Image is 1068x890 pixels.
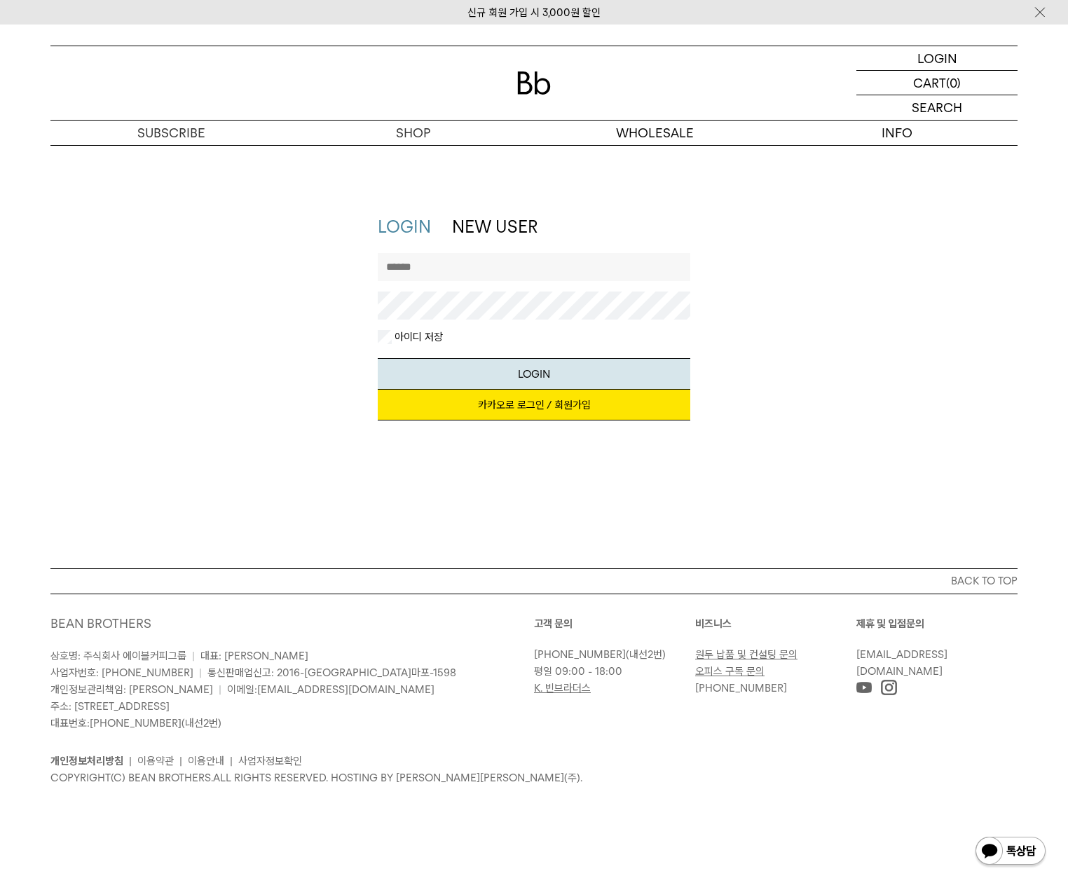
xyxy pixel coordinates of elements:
[90,717,182,730] a: [PHONE_NUMBER]
[50,717,221,730] span: 대표번호: (내선2번)
[776,121,1018,145] p: INFO
[50,616,151,631] a: BEAN BROTHERS
[974,835,1047,869] img: 카카오톡 채널 1:1 채팅 버튼
[695,615,856,632] p: 비즈니스
[378,217,431,237] a: LOGIN
[378,390,691,420] a: 카카오로 로그인 / 회원가입
[517,71,551,95] img: 로고
[257,683,434,696] a: [EMAIL_ADDRESS][DOMAIN_NAME]
[292,121,534,145] a: SHOP
[50,700,170,713] span: 주소: [STREET_ADDRESS]
[912,95,962,120] p: SEARCH
[856,71,1018,95] a: CART (0)
[230,753,233,769] li: |
[137,755,174,767] a: 이용약관
[50,755,123,767] a: 개인정보처리방침
[50,568,1018,594] button: BACK TO TOP
[378,358,691,390] button: LOGIN
[199,666,202,679] span: |
[50,666,193,679] span: 사업자번호: [PHONE_NUMBER]
[946,71,961,95] p: (0)
[188,755,224,767] a: 이용안내
[219,683,221,696] span: |
[50,769,1018,786] p: COPYRIGHT(C) BEAN BROTHERS. ALL RIGHTS RESERVED. HOSTING BY [PERSON_NAME][PERSON_NAME](주).
[129,753,132,769] li: |
[534,646,688,663] p: (내선2번)
[534,121,776,145] p: WHOLESALE
[856,46,1018,71] a: LOGIN
[695,665,765,678] a: 오피스 구독 문의
[913,71,946,95] p: CART
[534,663,688,680] p: 평일 09:00 - 18:00
[452,217,538,237] a: NEW USER
[695,648,797,661] a: 원두 납품 및 컨설팅 문의
[534,615,695,632] p: 고객 문의
[50,683,213,696] span: 개인정보관리책임: [PERSON_NAME]
[207,666,456,679] span: 통신판매업신고: 2016-[GEOGRAPHIC_DATA]마포-1598
[238,755,302,767] a: 사업자정보확인
[467,6,601,19] a: 신규 회원 가입 시 3,000원 할인
[200,650,308,662] span: 대표: [PERSON_NAME]
[856,648,947,678] a: [EMAIL_ADDRESS][DOMAIN_NAME]
[856,615,1018,632] p: 제휴 및 입점문의
[695,682,787,694] a: [PHONE_NUMBER]
[192,650,195,662] span: |
[534,648,626,661] a: [PHONE_NUMBER]
[534,682,591,694] a: K. 빈브라더스
[50,650,186,662] span: 상호명: 주식회사 에이블커피그룹
[392,330,443,344] label: 아이디 저장
[227,683,434,696] span: 이메일:
[917,46,957,70] p: LOGIN
[179,753,182,769] li: |
[50,121,292,145] a: SUBSCRIBE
